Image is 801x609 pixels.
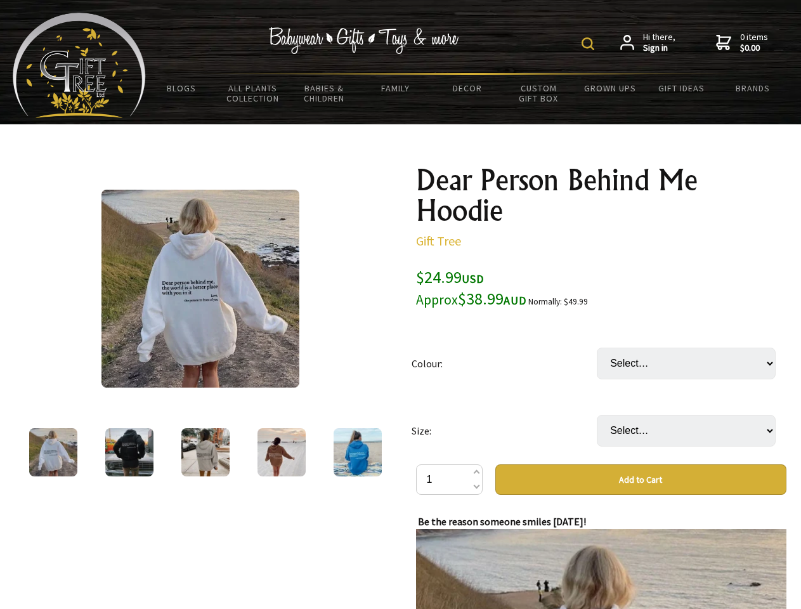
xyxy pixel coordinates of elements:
span: 0 items [740,31,768,54]
h1: Dear Person Behind Me Hoodie [416,165,786,226]
small: Approx [416,291,458,308]
img: Dear Person Behind Me Hoodie [181,428,230,476]
img: Dear Person Behind Me Hoodie [257,428,306,476]
img: Dear Person Behind Me Hoodie [334,428,382,476]
a: Custom Gift Box [503,75,575,112]
td: Size: [412,397,597,464]
a: Decor [431,75,503,101]
small: Normally: $49.99 [528,296,588,307]
span: USD [462,272,484,286]
img: Dear Person Behind Me Hoodie [105,428,153,476]
a: 0 items$0.00 [716,32,768,54]
span: $24.99 $38.99 [416,266,526,309]
img: Babywear - Gifts - Toys & more [269,27,459,54]
img: Dear Person Behind Me Hoodie [101,190,299,388]
a: Gift Ideas [646,75,717,101]
strong: Sign in [643,43,675,54]
a: Hi there,Sign in [620,32,675,54]
button: Add to Cart [495,464,786,495]
img: Dear Person Behind Me Hoodie [29,428,77,476]
span: Hi there, [643,32,675,54]
a: Brands [717,75,789,101]
a: Family [360,75,432,101]
a: Grown Ups [574,75,646,101]
img: Babyware - Gifts - Toys and more... [13,13,146,118]
span: AUD [504,293,526,308]
strong: $0.00 [740,43,768,54]
a: Gift Tree [416,233,461,249]
a: Babies & Children [289,75,360,112]
td: Colour: [412,330,597,397]
a: All Plants Collection [218,75,289,112]
a: BLOGS [146,75,218,101]
img: product search [582,37,594,50]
